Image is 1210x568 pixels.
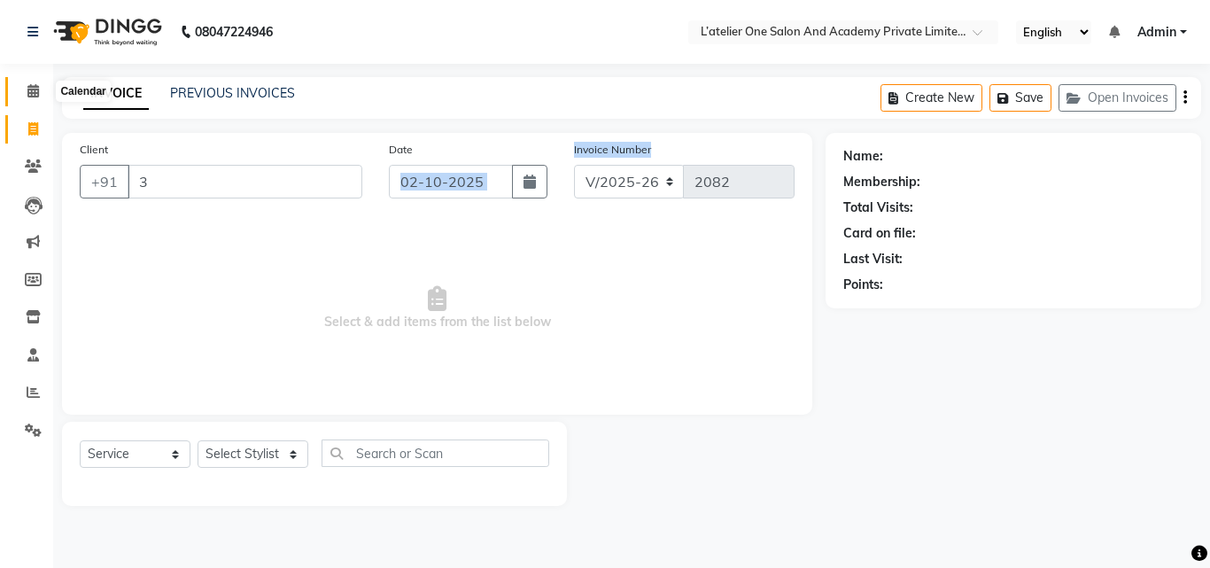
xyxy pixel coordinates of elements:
button: +91 [80,165,129,198]
input: Search by Name/Mobile/Email/Code [128,165,362,198]
button: Save [989,84,1051,112]
span: Select & add items from the list below [80,220,795,397]
div: Calendar [56,81,110,102]
a: PREVIOUS INVOICES [170,85,295,101]
button: Open Invoices [1059,84,1176,112]
label: Date [389,142,413,158]
img: logo [45,7,167,57]
button: Create New [880,84,982,112]
div: Name: [843,147,883,166]
div: Last Visit: [843,250,903,268]
b: 08047224946 [195,7,273,57]
input: Search or Scan [322,440,549,467]
div: Total Visits: [843,198,913,217]
div: Points: [843,276,883,294]
label: Client [80,142,108,158]
label: Invoice Number [574,142,651,158]
span: Admin [1137,23,1176,42]
div: Card on file: [843,224,916,243]
div: Membership: [843,173,920,191]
